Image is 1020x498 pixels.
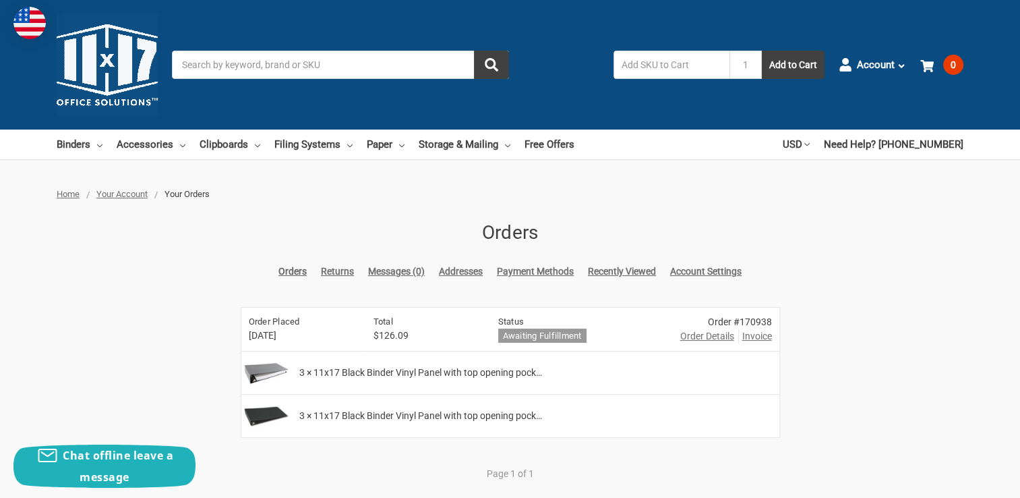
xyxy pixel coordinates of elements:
[321,265,354,279] a: Returns
[680,329,734,343] a: Order Details
[943,55,963,75] span: 0
[524,130,574,159] a: Free Offers
[244,399,288,433] img: 11x17 Black Binder Vinyl Panel with top opening pockets Featuring a 2" Angle-D Ring
[367,130,404,159] a: Paper
[57,189,80,199] a: Home
[839,47,906,82] a: Account
[439,265,483,279] a: Addresses
[783,130,810,159] a: USD
[920,47,963,82] a: 0
[96,189,148,199] a: Your Account
[498,315,659,329] h6: Status
[164,189,210,199] span: Your Orders
[762,51,824,79] button: Add to Cart
[57,130,102,159] a: Binders
[498,329,587,343] h6: Awaiting fulfillment
[244,356,288,390] img: 11x17 Black Binder Vinyl Panel with top opening pockets Featuring a 3" Angle-D Ring
[57,14,158,115] img: 11x17.com
[742,329,772,343] span: Invoice
[486,466,535,482] li: Page 1 of 1
[857,57,895,73] span: Account
[299,409,541,423] span: 3 × 11x17 Black Binder Vinyl Panel with top opening pock…
[13,445,196,488] button: Chat offline leave a message
[200,130,260,159] a: Clipboards
[373,315,476,329] h6: Total
[670,265,742,279] a: Account Settings
[13,7,46,39] img: duty and tax information for United States
[368,265,425,279] a: Messages (0)
[63,448,173,485] span: Chat offline leave a message
[588,265,656,279] a: Recently Viewed
[419,130,510,159] a: Storage & Mailing
[274,130,353,159] a: Filing Systems
[172,51,509,79] input: Search by keyword, brand or SKU
[680,315,772,329] div: Order #170938
[299,366,541,380] span: 3 × 11x17 Black Binder Vinyl Panel with top opening pock…
[373,329,476,343] span: $126.09
[613,51,729,79] input: Add SKU to Cart
[248,329,351,343] span: [DATE]
[248,315,351,329] h6: Order Placed
[824,130,963,159] a: Need Help? [PHONE_NUMBER]
[241,219,780,247] h1: Orders
[278,265,307,279] a: Orders
[117,130,185,159] a: Accessories
[497,265,574,279] a: Payment Methods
